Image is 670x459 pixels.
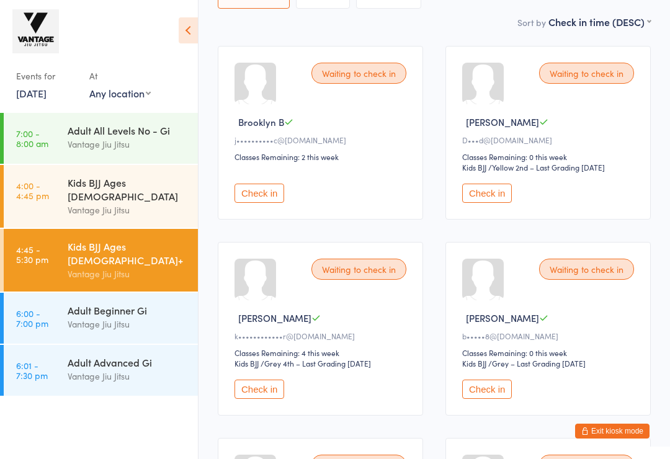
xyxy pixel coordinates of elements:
[16,308,48,328] time: 6:00 - 7:00 pm
[311,63,406,84] div: Waiting to check in
[517,16,546,29] label: Sort by
[462,358,486,368] div: Kids BJJ
[4,165,198,228] a: 4:00 -4:45 pmKids BJJ Ages [DEMOGRAPHIC_DATA]Vantage Jiu Jitsu
[68,123,187,137] div: Adult All Levels No - Gi
[238,311,311,324] span: [PERSON_NAME]
[68,203,187,217] div: Vantage Jiu Jitsu
[68,369,187,383] div: Vantage Jiu Jitsu
[488,162,605,172] span: / Yellow 2nd – Last Grading [DATE]
[68,303,187,317] div: Adult Beginner Gi
[539,259,634,280] div: Waiting to check in
[462,184,512,203] button: Check in
[234,151,410,162] div: Classes Remaining: 2 this week
[462,380,512,399] button: Check in
[466,311,539,324] span: [PERSON_NAME]
[16,360,48,380] time: 6:01 - 7:30 pm
[488,358,586,368] span: / Grey – Last Grading [DATE]
[234,331,410,341] div: k••••••••••••r@[DOMAIN_NAME]
[68,355,187,369] div: Adult Advanced Gi
[575,424,650,439] button: Exit kiosk mode
[68,317,187,331] div: Vantage Jiu Jitsu
[16,66,77,86] div: Events for
[261,358,371,368] span: / Grey 4th – Last Grading [DATE]
[16,128,48,148] time: 7:00 - 8:00 am
[311,259,406,280] div: Waiting to check in
[89,86,151,100] div: Any location
[238,115,284,128] span: Brooklyn B
[462,151,638,162] div: Classes Remaining: 0 this week
[4,345,198,396] a: 6:01 -7:30 pmAdult Advanced GiVantage Jiu Jitsu
[12,9,59,53] img: Vantage Jiu Jitsu
[68,239,187,267] div: Kids BJJ Ages [DEMOGRAPHIC_DATA]+
[548,15,651,29] div: Check in time (DESC)
[462,347,638,358] div: Classes Remaining: 0 this week
[89,66,151,86] div: At
[462,162,486,172] div: Kids BJJ
[16,180,49,200] time: 4:00 - 4:45 pm
[68,267,187,281] div: Vantage Jiu Jitsu
[234,358,259,368] div: Kids BJJ
[4,293,198,344] a: 6:00 -7:00 pmAdult Beginner GiVantage Jiu Jitsu
[234,135,410,145] div: j••••••••••c@[DOMAIN_NAME]
[68,137,187,151] div: Vantage Jiu Jitsu
[462,331,638,341] div: b•••••8@[DOMAIN_NAME]
[234,380,284,399] button: Check in
[234,347,410,358] div: Classes Remaining: 4 this week
[16,244,48,264] time: 4:45 - 5:30 pm
[68,176,187,203] div: Kids BJJ Ages [DEMOGRAPHIC_DATA]
[234,184,284,203] button: Check in
[4,229,198,292] a: 4:45 -5:30 pmKids BJJ Ages [DEMOGRAPHIC_DATA]+Vantage Jiu Jitsu
[4,113,198,164] a: 7:00 -8:00 amAdult All Levels No - GiVantage Jiu Jitsu
[539,63,634,84] div: Waiting to check in
[16,86,47,100] a: [DATE]
[462,135,638,145] div: D•••d@[DOMAIN_NAME]
[466,115,539,128] span: [PERSON_NAME]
